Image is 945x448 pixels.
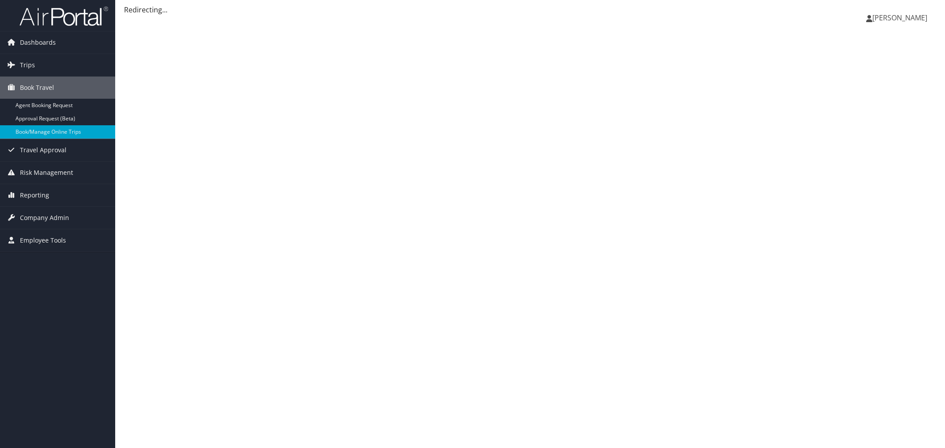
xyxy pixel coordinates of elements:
[866,4,936,31] a: [PERSON_NAME]
[20,207,69,229] span: Company Admin
[872,13,927,23] span: [PERSON_NAME]
[19,6,108,27] img: airportal-logo.png
[20,162,73,184] span: Risk Management
[124,4,936,15] div: Redirecting...
[20,54,35,76] span: Trips
[20,229,66,251] span: Employee Tools
[20,139,66,161] span: Travel Approval
[20,184,49,206] span: Reporting
[20,77,54,99] span: Book Travel
[20,31,56,54] span: Dashboards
